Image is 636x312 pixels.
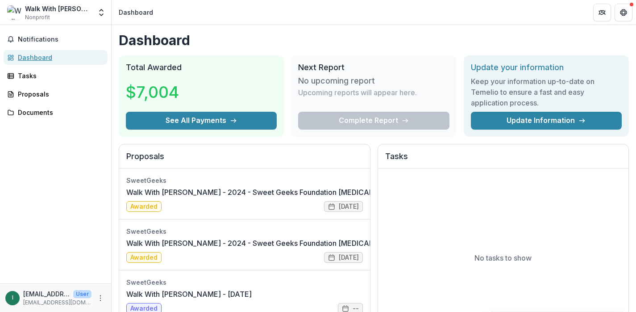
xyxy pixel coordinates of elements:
[471,63,622,72] h2: Update your information
[126,152,363,169] h2: Proposals
[126,187,526,198] a: Walk With [PERSON_NAME] - 2024 - Sweet Geeks Foundation [MEDICAL_DATA] Relief - Experience Grant ...
[25,4,91,13] div: Walk With [PERSON_NAME]
[4,87,108,101] a: Proposals
[95,4,108,21] button: Open entity switcher
[18,53,100,62] div: Dashboard
[119,32,629,48] h1: Dashboard
[298,76,375,86] h3: No upcoming report
[12,295,13,301] div: info@walkwithsally.org
[18,71,100,80] div: Tasks
[4,50,108,65] a: Dashboard
[23,289,70,299] p: [EMAIL_ADDRESS][DOMAIN_NAME]
[18,36,104,43] span: Notifications
[126,80,193,104] h3: $7,004
[25,13,50,21] span: Nonprofit
[615,4,632,21] button: Get Help
[593,4,611,21] button: Partners
[126,63,277,72] h2: Total Awarded
[4,68,108,83] a: Tasks
[126,289,252,299] a: Walk With [PERSON_NAME] - [DATE]
[298,63,449,72] h2: Next Report
[23,299,91,307] p: [EMAIL_ADDRESS][DOMAIN_NAME]
[7,5,21,20] img: Walk With Sally
[4,32,108,46] button: Notifications
[4,105,108,120] a: Documents
[298,87,417,98] p: Upcoming reports will appear here.
[115,6,157,19] nav: breadcrumb
[126,238,538,249] a: Walk With [PERSON_NAME] - 2024 - Sweet Geeks Foundation [MEDICAL_DATA] Relief - Financial Relief ...
[126,112,277,130] button: See All Payments
[385,152,622,169] h2: Tasks
[119,8,153,17] div: Dashboard
[474,253,532,263] p: No tasks to show
[73,290,91,298] p: User
[471,76,622,108] h3: Keep your information up-to-date on Temelio to ensure a fast and easy application process.
[18,89,100,99] div: Proposals
[471,112,622,130] a: Update Information
[18,108,100,117] div: Documents
[95,293,106,304] button: More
